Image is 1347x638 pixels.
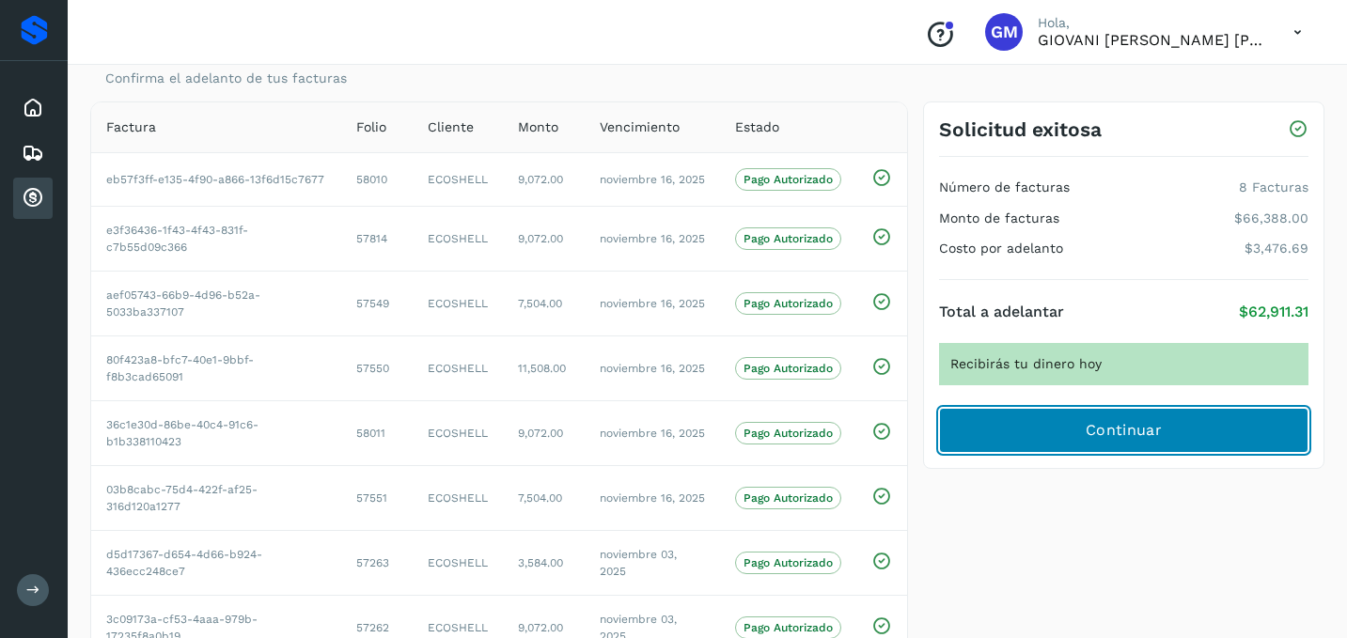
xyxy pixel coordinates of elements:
p: $62,911.31 [1239,303,1308,320]
button: Continuar [939,408,1308,453]
p: $3,476.69 [1245,241,1308,257]
h4: Costo por adelanto [939,241,1063,257]
p: Hola, [1038,15,1263,31]
span: noviembre 16, 2025 [600,362,705,375]
td: ECOSHELL [413,207,503,272]
td: aef05743-66b9-4d96-b52a-5033ba337107 [91,272,341,336]
p: Pago Autorizado [744,362,833,375]
span: Continuar [1086,420,1162,441]
td: ECOSHELL [413,466,503,531]
span: 9,072.00 [518,173,563,186]
td: ECOSHELL [413,531,503,596]
td: 57550 [341,336,413,401]
span: noviembre 16, 2025 [600,427,705,440]
span: Cliente [428,117,474,137]
td: 57814 [341,207,413,272]
td: ECOSHELL [413,272,503,336]
td: 58011 [341,401,413,466]
h4: Monto de facturas [939,210,1059,226]
span: 3,584.00 [518,556,563,569]
td: 03b8cabc-75d4-422f-af25-316d120a1277 [91,466,341,531]
td: 58010 [341,152,413,206]
p: Confirma el adelanto de tus facturas [105,70,347,86]
span: noviembre 16, 2025 [600,297,705,310]
h4: Número de facturas [939,179,1070,195]
h3: Solicitud exitosa [939,117,1102,141]
span: Estado [735,117,779,137]
td: 57263 [341,531,413,596]
p: Pago Autorizado [744,621,833,634]
td: 57551 [341,466,413,531]
span: 9,072.00 [518,621,563,634]
span: 9,072.00 [518,427,563,440]
p: Pago Autorizado [744,297,833,310]
div: Recibirás tu dinero hoy [939,343,1308,385]
td: ECOSHELL [413,152,503,206]
td: ECOSHELL [413,336,503,401]
div: Embarques [13,132,53,174]
td: 36c1e30d-86be-40c4-91c6-b1b338110423 [91,401,341,466]
p: Pago Autorizado [744,427,833,440]
h4: Total a adelantar [939,303,1064,320]
span: noviembre 16, 2025 [600,491,705,505]
p: Pago Autorizado [744,556,833,569]
td: e3f36436-1f43-4f43-831f-c7b55d09c366 [91,207,341,272]
p: 8 Facturas [1239,179,1308,195]
td: ECOSHELL [413,401,503,466]
span: noviembre 16, 2025 [600,173,705,186]
span: 9,072.00 [518,232,563,245]
p: $66,388.00 [1234,210,1308,226]
span: 7,504.00 [518,491,562,505]
p: Pago Autorizado [744,232,833,245]
td: 80f423a8-bfc7-40e1-9bbf-f8b3cad65091 [91,336,341,401]
span: noviembre 03, 2025 [600,548,677,578]
p: GIOVANI MIGUEL DOMINGUEZ URBINA [1038,31,1263,49]
div: Inicio [13,87,53,129]
span: Factura [106,117,156,137]
span: Monto [518,117,558,137]
span: 11,508.00 [518,362,566,375]
span: noviembre 16, 2025 [600,232,705,245]
span: Vencimiento [600,117,680,137]
span: Folio [356,117,386,137]
td: 57549 [341,272,413,336]
p: Pago Autorizado [744,491,833,505]
td: eb57f3ff-e135-4f90-a866-13f6d15c7677 [91,152,341,206]
td: d5d17367-d654-4d66-b924-436ecc248ce7 [91,531,341,596]
span: 7,504.00 [518,297,562,310]
p: Pago Autorizado [744,173,833,186]
div: Cuentas por cobrar [13,178,53,219]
